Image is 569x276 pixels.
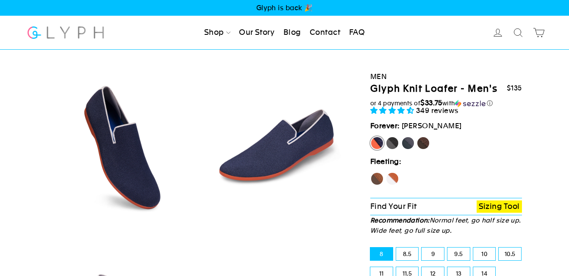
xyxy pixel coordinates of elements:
img: Marlin [51,75,196,220]
img: Marlin [203,75,347,220]
label: 8 [370,248,393,260]
label: 10.5 [499,248,521,260]
div: or 4 payments of$33.75withSezzle Click to learn more about Sezzle [370,99,522,107]
strong: Recommendation: [370,217,430,224]
label: Panther [386,136,399,150]
a: Shop [201,23,234,42]
label: 8.5 [396,248,419,260]
label: Hawk [370,172,384,186]
a: Sizing Tool [477,200,522,213]
a: FAQ [346,23,368,42]
label: 10 [473,248,496,260]
label: 9 [422,248,444,260]
span: 4.71 stars [370,106,416,115]
div: or 4 payments of with [370,99,522,107]
span: 349 reviews [416,106,459,115]
span: Find Your Fit [370,202,417,211]
p: Normal feet, go half size up. Wide feet, go full size up. [370,215,522,236]
span: [PERSON_NAME] [402,121,462,130]
img: Sezzle [455,100,486,107]
a: Contact [306,23,344,42]
label: [PERSON_NAME] [370,136,384,150]
label: Rhino [401,136,415,150]
a: Blog [280,23,305,42]
strong: Forever: [370,121,400,130]
h1: Glyph Knit Loafer - Men's [370,83,497,95]
label: 9.5 [447,248,470,260]
span: $135 [507,84,522,92]
span: $33.75 [420,99,442,107]
label: Fox [386,172,399,186]
label: Mustang [416,136,430,150]
strong: Fleeting: [370,157,401,166]
img: Glyph [26,21,105,44]
div: Men [370,71,522,82]
ul: Primary [201,23,368,42]
a: Our Story [236,23,278,42]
